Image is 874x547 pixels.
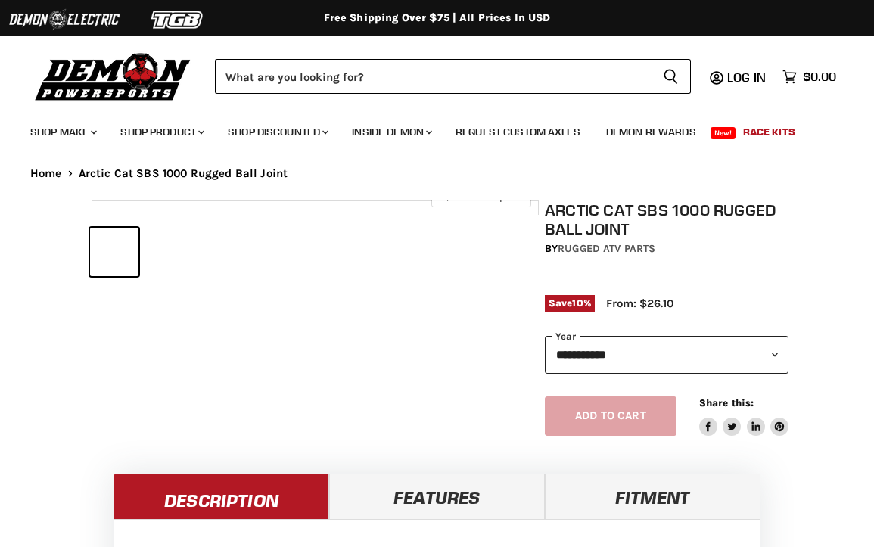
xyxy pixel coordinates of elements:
img: Demon Electric Logo 2 [8,5,121,34]
span: Share this: [699,397,754,409]
ul: Main menu [19,110,832,148]
div: by [545,241,789,257]
a: $0.00 [775,66,844,88]
input: Search [215,59,651,94]
span: From: $26.10 [606,297,673,310]
aside: Share this: [699,396,789,437]
a: Request Custom Axles [444,117,592,148]
button: Search [651,59,691,94]
a: Shop Product [109,117,213,148]
a: Home [30,167,62,180]
a: Rugged ATV Parts [558,242,655,255]
h1: Arctic Cat SBS 1000 Rugged Ball Joint [545,200,789,238]
span: Click to expand [439,191,523,202]
span: Arctic Cat SBS 1000 Rugged Ball Joint [79,167,288,180]
img: Demon Powersports [30,49,196,103]
span: Log in [727,70,766,85]
a: Features [329,474,545,519]
form: Product [215,59,691,94]
a: Inside Demon [341,117,441,148]
span: $0.00 [803,70,836,84]
button: Arctic Cat SBS 1000 Rugged Ball Joint thumbnail [90,228,138,276]
a: Fitment [545,474,760,519]
a: Demon Rewards [595,117,708,148]
select: year [545,336,789,373]
span: New! [711,127,736,139]
img: TGB Logo 2 [121,5,235,34]
span: 10 [572,297,583,309]
a: Shop Discounted [216,117,337,148]
a: Shop Make [19,117,106,148]
span: Save % [545,295,595,312]
a: Description [114,474,329,519]
a: Log in [720,70,775,84]
a: Race Kits [732,117,807,148]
